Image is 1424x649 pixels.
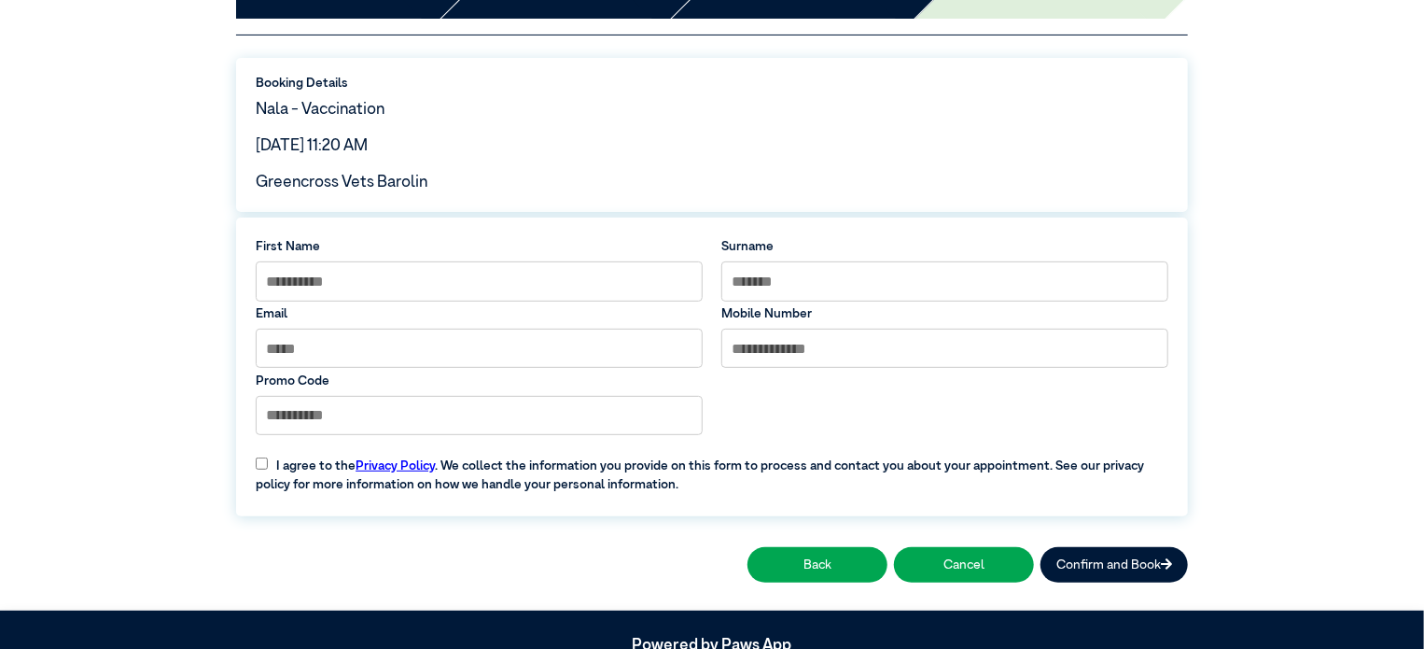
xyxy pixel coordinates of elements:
label: I agree to the . We collect the information you provide on this form to process and contact you a... [246,444,1178,494]
input: I agree to thePrivacy Policy. We collect the information you provide on this form to process and ... [256,458,268,470]
label: Booking Details [256,74,1168,92]
label: Mobile Number [721,304,1168,323]
label: First Name [256,237,703,256]
label: Promo Code [256,372,703,390]
span: Greencross Vets Barolin [256,175,427,190]
label: Surname [721,237,1168,256]
button: Cancel [894,547,1034,582]
span: Nala - Vaccination [256,102,384,118]
span: [DATE] 11:20 AM [256,138,368,154]
button: Back [747,547,887,582]
button: Confirm and Book [1040,547,1188,582]
a: Privacy Policy [356,459,435,473]
label: Email [256,304,703,323]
